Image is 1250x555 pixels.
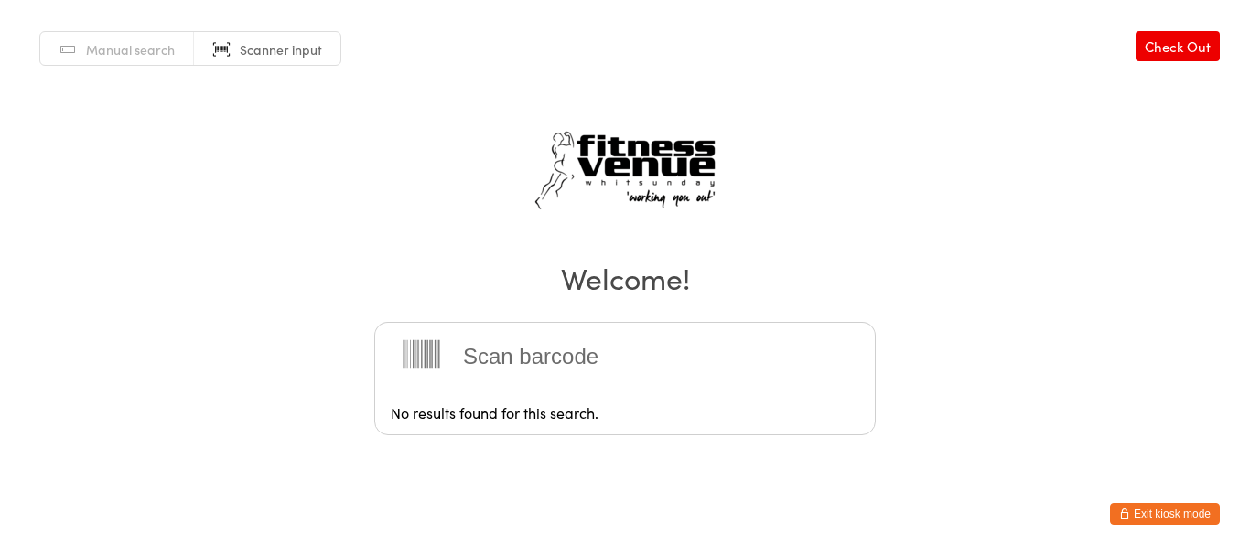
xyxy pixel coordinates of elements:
[86,40,175,59] span: Manual search
[1110,503,1220,525] button: Exit kiosk mode
[374,390,876,435] div: No results found for this search.
[18,257,1232,298] h2: Welcome!
[1136,31,1220,61] a: Check Out
[374,322,876,390] input: Scan barcode
[240,40,322,59] span: Scanner input
[511,111,739,231] img: Fitness Venue Whitsunday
